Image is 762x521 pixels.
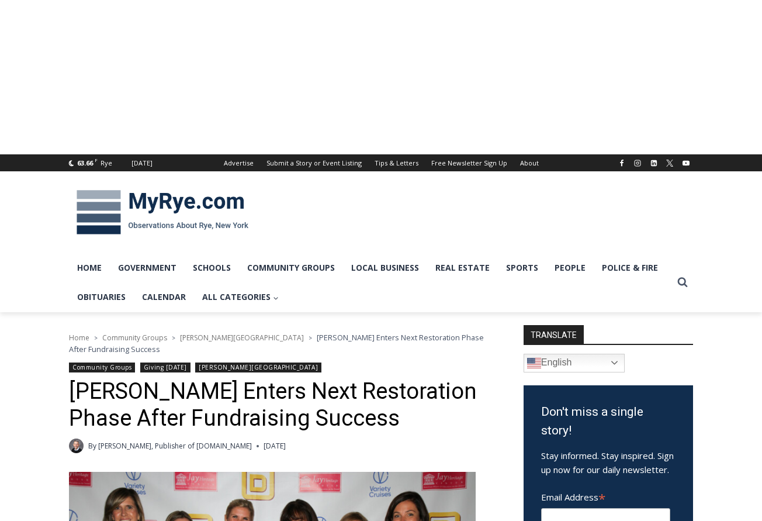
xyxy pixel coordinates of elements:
[679,156,693,170] a: YouTube
[541,403,676,440] h3: Don't miss a single story!
[140,363,190,372] a: Giving [DATE]
[134,282,194,312] a: Calendar
[524,325,584,344] strong: TRANSLATE
[180,333,304,343] a: [PERSON_NAME][GEOGRAPHIC_DATA]
[69,332,484,354] span: [PERSON_NAME] Enters Next Restoration Phase After Fundraising Success
[264,440,286,451] time: [DATE]
[69,282,134,312] a: Obituaries
[131,158,153,168] div: [DATE]
[69,378,493,432] h1: [PERSON_NAME] Enters Next Restoration Phase After Fundraising Success
[309,334,312,342] span: >
[672,272,693,293] button: View Search Form
[427,253,498,282] a: Real Estate
[110,253,185,282] a: Government
[77,158,93,167] span: 63.66
[217,154,260,171] a: Advertise
[527,356,541,370] img: en
[368,154,425,171] a: Tips & Letters
[594,253,666,282] a: Police & Fire
[69,253,110,282] a: Home
[101,158,112,168] div: Rye
[69,332,493,356] nav: Breadcrumbs
[185,253,239,282] a: Schools
[69,363,135,372] a: Community Groups
[541,448,676,477] p: Stay informed. Stay inspired. Sign up now for our daily newsletter.
[69,253,672,312] nav: Primary Navigation
[95,157,98,163] span: F
[498,253,546,282] a: Sports
[202,291,279,303] span: All Categories
[239,253,343,282] a: Community Groups
[69,439,84,453] a: Author image
[172,334,175,342] span: >
[102,333,167,343] a: Community Groups
[541,485,670,506] label: Email Address
[217,154,545,171] nav: Secondary Navigation
[647,156,661,170] a: Linkedin
[195,363,321,372] a: [PERSON_NAME][GEOGRAPHIC_DATA]
[88,440,96,451] span: By
[343,253,427,282] a: Local Business
[98,441,252,451] a: [PERSON_NAME], Publisher of [DOMAIN_NAME]
[69,333,89,343] a: Home
[194,282,287,312] a: All Categories
[94,334,98,342] span: >
[260,154,368,171] a: Submit a Story or Event Listing
[524,354,625,372] a: English
[69,182,256,243] img: MyRye.com
[663,156,677,170] a: X
[546,253,594,282] a: People
[514,154,545,171] a: About
[631,156,645,170] a: Instagram
[425,154,514,171] a: Free Newsletter Sign Up
[615,156,629,170] a: Facebook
